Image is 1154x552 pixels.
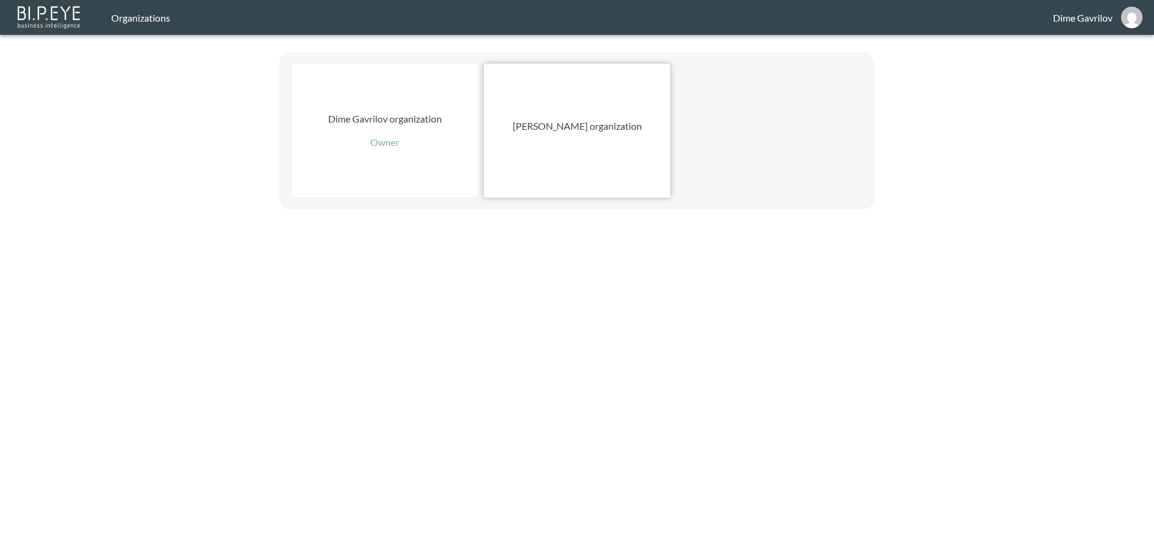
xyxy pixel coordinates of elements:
p: Dime Gavrilov organization [328,112,442,126]
button: dime@mutualart.com [1113,3,1151,32]
div: Dime Gavrilov [1053,12,1113,23]
div: Organizations [111,12,1053,23]
img: 824500bb9a4f4c3414e9e9585522625d [1121,7,1143,28]
img: bipeye-logo [15,3,84,30]
p: [PERSON_NAME] organization [513,119,642,133]
p: Owner [370,135,399,150]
